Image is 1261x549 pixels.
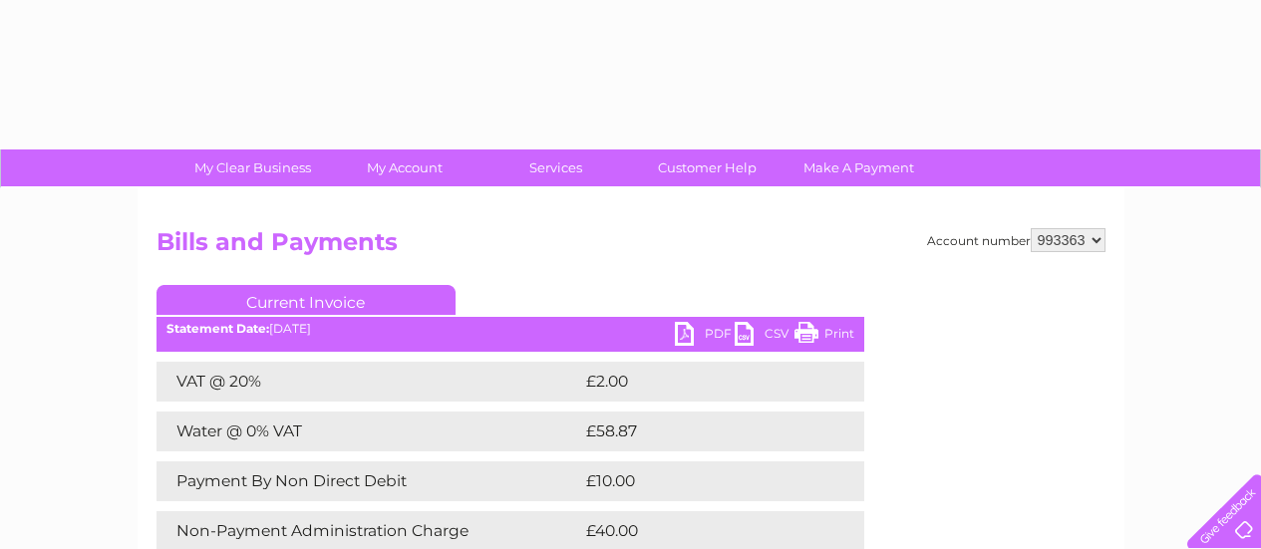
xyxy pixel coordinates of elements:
[157,285,456,315] a: Current Invoice
[735,322,794,351] a: CSV
[581,461,823,501] td: £10.00
[581,362,818,402] td: £2.00
[927,228,1105,252] div: Account number
[794,322,854,351] a: Print
[157,362,581,402] td: VAT @ 20%
[675,322,735,351] a: PDF
[157,322,864,336] div: [DATE]
[166,321,269,336] b: Statement Date:
[157,228,1105,266] h2: Bills and Payments
[322,149,486,186] a: My Account
[157,461,581,501] td: Payment By Non Direct Debit
[625,149,789,186] a: Customer Help
[473,149,638,186] a: Services
[157,412,581,451] td: Water @ 0% VAT
[581,412,824,451] td: £58.87
[777,149,941,186] a: Make A Payment
[170,149,335,186] a: My Clear Business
